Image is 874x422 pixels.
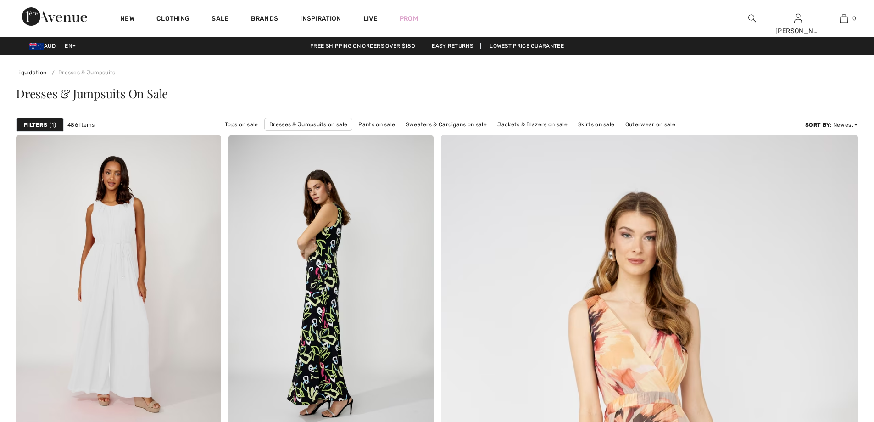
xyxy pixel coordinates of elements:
span: 0 [852,14,856,23]
a: Clothing [156,15,189,24]
img: Australian Dollar [29,43,44,50]
a: Dresses & Jumpsuits [48,69,116,76]
a: Lowest Price Guarantee [482,43,571,49]
a: Prom [400,14,418,23]
span: AUD [29,43,59,49]
img: search the website [748,13,756,24]
strong: Sort By [805,122,830,128]
a: Sign In [794,14,802,23]
a: Free shipping on orders over $180 [303,43,423,49]
a: New [120,15,134,24]
a: Liquidation [16,69,46,76]
span: 486 items [67,121,95,129]
span: 1 [50,121,56,129]
span: Inspiration [300,15,341,24]
span: EN [65,43,76,49]
a: Easy Returns [424,43,481,49]
a: Sale [212,15,228,24]
span: Dresses & Jumpsuits On Sale [16,85,168,101]
a: Dresses & Jumpsuits on sale [264,118,352,131]
a: Live [363,14,378,23]
img: My Bag [840,13,848,24]
a: Skirts on sale [573,118,619,130]
div: : Newest [805,121,858,129]
div: [PERSON_NAME] [775,26,820,36]
a: Pants on sale [354,118,400,130]
a: Outerwear on sale [621,118,680,130]
a: Sweaters & Cardigans on sale [401,118,491,130]
a: Jackets & Blazers on sale [493,118,572,130]
img: 1ère Avenue [22,7,87,26]
iframe: Opens a widget where you can find more information [815,353,865,376]
img: My Info [794,13,802,24]
a: Tops on sale [220,118,263,130]
a: 0 [821,13,866,24]
strong: Filters [24,121,47,129]
a: Brands [251,15,278,24]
